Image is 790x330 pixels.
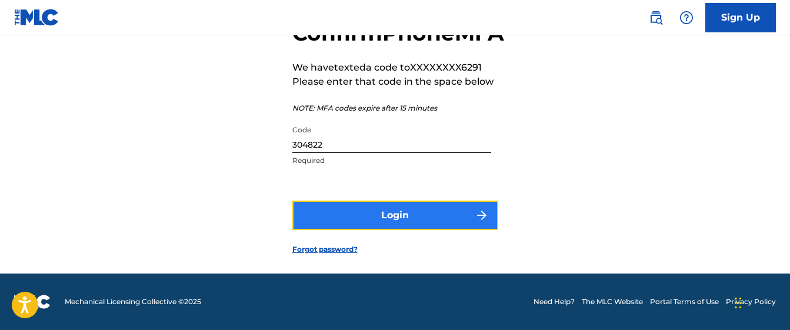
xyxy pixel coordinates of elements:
a: Portal Terms of Use [650,296,719,307]
a: Privacy Policy [726,296,776,307]
div: Drag [735,285,742,321]
span: Mechanical Licensing Collective © 2025 [65,296,201,307]
img: MLC Logo [14,9,59,26]
img: f7272a7cc735f4ea7f67.svg [475,208,489,222]
a: Sign Up [705,3,776,32]
p: NOTE: MFA codes expire after 15 minutes [292,103,504,114]
button: Login [292,201,498,230]
p: Required [292,155,491,166]
div: Help [675,6,698,29]
a: Need Help? [534,296,575,307]
a: Forgot password? [292,244,358,255]
p: Please enter that code in the space below [292,75,504,89]
a: Public Search [644,6,668,29]
img: logo [14,295,51,309]
img: help [679,11,694,25]
img: search [649,11,663,25]
p: We have texted a code to XXXXXXXX6291 [292,61,504,75]
a: The MLC Website [582,296,643,307]
iframe: Chat Widget [731,274,790,330]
